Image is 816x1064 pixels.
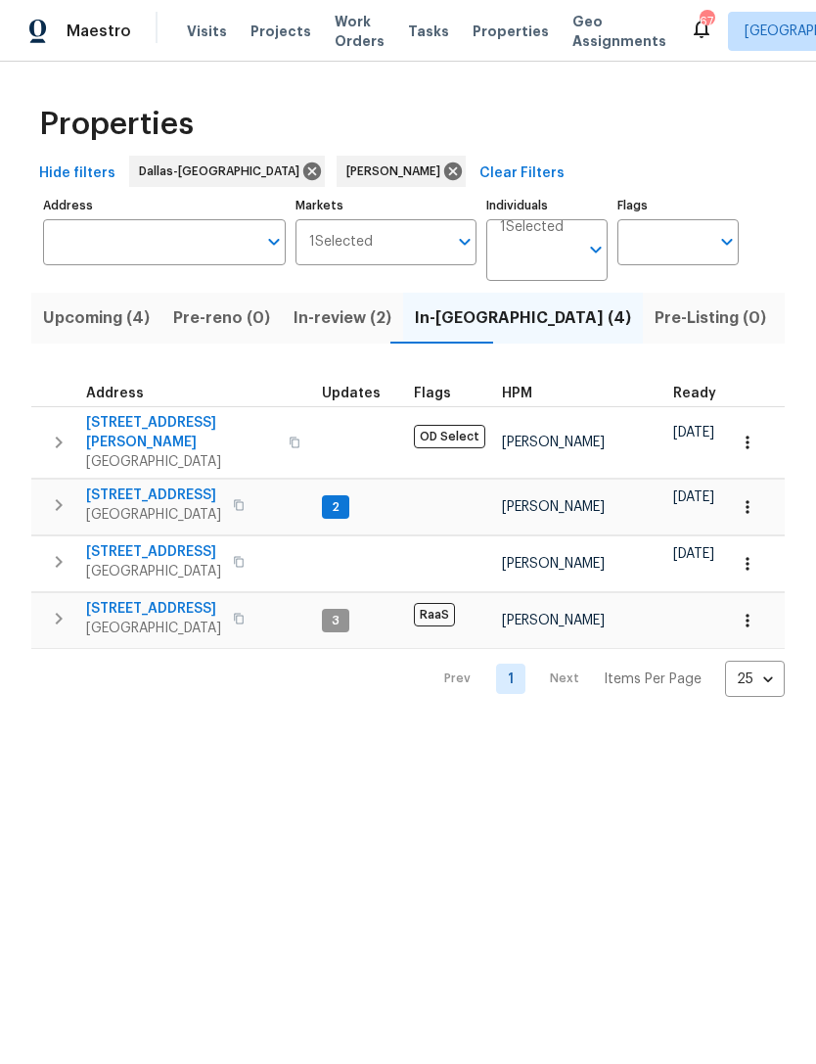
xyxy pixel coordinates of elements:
[673,426,714,439] span: [DATE]
[408,24,449,38] span: Tasks
[582,236,610,263] button: Open
[31,156,123,192] button: Hide filters
[655,304,766,332] span: Pre-Listing (0)
[86,413,277,452] span: [STREET_ADDRESS][PERSON_NAME]
[139,162,307,181] span: Dallas-[GEOGRAPHIC_DATA]
[502,557,605,571] span: [PERSON_NAME]
[86,387,144,400] span: Address
[322,387,381,400] span: Updates
[295,200,477,211] label: Markets
[673,387,734,400] div: Earliest renovation start date (first business day after COE or Checkout)
[43,304,150,332] span: Upcoming (4)
[673,490,714,504] span: [DATE]
[294,304,391,332] span: In-review (2)
[617,200,739,211] label: Flags
[67,22,131,41] span: Maestro
[173,304,270,332] span: Pre-reno (0)
[473,22,549,41] span: Properties
[472,156,572,192] button: Clear Filters
[496,664,525,694] a: Goto page 1
[260,228,288,255] button: Open
[414,387,451,400] span: Flags
[86,562,221,581] span: [GEOGRAPHIC_DATA]
[451,228,478,255] button: Open
[725,654,785,705] div: 25
[604,670,702,689] p: Items Per Page
[187,22,227,41] span: Visits
[502,436,605,449] span: [PERSON_NAME]
[86,542,221,562] span: [STREET_ADDRESS]
[129,156,325,187] div: Dallas-[GEOGRAPHIC_DATA]
[324,613,347,629] span: 3
[39,162,115,186] span: Hide filters
[502,614,605,627] span: [PERSON_NAME]
[86,452,277,472] span: [GEOGRAPHIC_DATA]
[337,156,466,187] div: [PERSON_NAME]
[86,599,221,619] span: [STREET_ADDRESS]
[309,234,373,251] span: 1 Selected
[713,228,741,255] button: Open
[43,200,286,211] label: Address
[572,12,666,51] span: Geo Assignments
[86,505,221,525] span: [GEOGRAPHIC_DATA]
[502,387,532,400] span: HPM
[500,219,564,236] span: 1 Selected
[479,162,565,186] span: Clear Filters
[486,200,608,211] label: Individuals
[700,12,713,31] div: 67
[39,115,194,134] span: Properties
[86,486,221,505] span: [STREET_ADDRESS]
[346,162,448,181] span: [PERSON_NAME]
[250,22,311,41] span: Projects
[414,425,485,448] span: OD Select
[414,603,455,626] span: RaaS
[415,304,631,332] span: In-[GEOGRAPHIC_DATA] (4)
[426,661,785,697] nav: Pagination Navigation
[502,500,605,514] span: [PERSON_NAME]
[86,619,221,638] span: [GEOGRAPHIC_DATA]
[324,499,347,516] span: 2
[335,12,385,51] span: Work Orders
[673,387,716,400] span: Ready
[673,547,714,561] span: [DATE]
